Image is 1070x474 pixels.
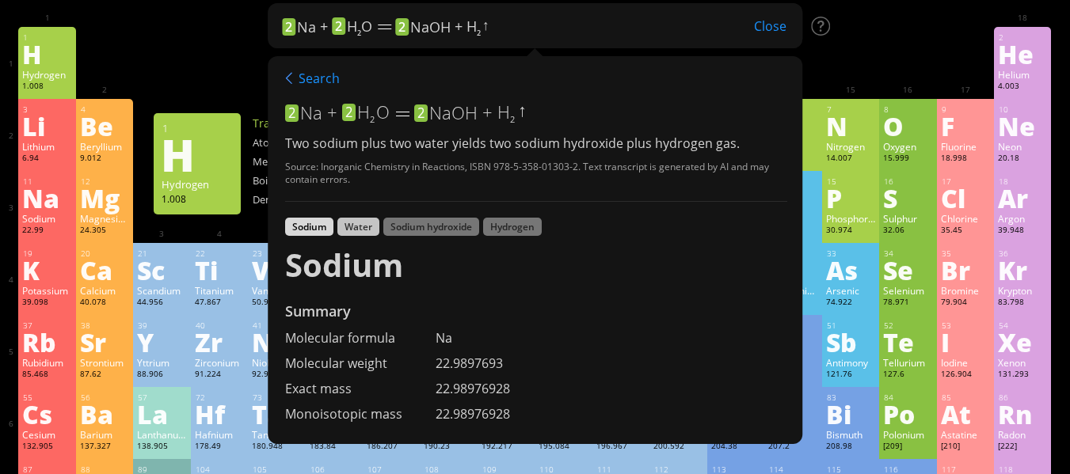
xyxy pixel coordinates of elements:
div: 73 [253,392,301,403]
div: 9 [942,104,990,115]
div: 52 [884,320,932,331]
div: V [252,257,301,283]
div: Search [285,68,340,89]
div: 183.84 [310,441,359,453]
sub: 2 [510,113,515,125]
div: 36 [999,248,1047,259]
span: H [466,17,481,36]
div: 196.967 [596,441,645,453]
div: Zirconium [195,356,244,369]
div: Rb [22,329,71,355]
div: Yttrium [137,356,186,369]
div: O [883,113,932,138]
span: Na [300,101,322,124]
div: Polonium [883,428,932,441]
div: Sodium [22,212,71,225]
div: Selenium [883,284,932,297]
div: 39.948 [998,225,1047,237]
div: Hafnium [195,428,244,441]
div: H [161,142,232,167]
div: 2 [999,32,1047,43]
div: 204.38 [711,441,760,453]
div: + + [282,15,489,38]
div: 1 [162,121,233,135]
div: 18.998 [941,153,990,165]
div: Mg [80,185,129,210]
div: Radon [998,428,1047,441]
div: Bromine [941,284,990,297]
div: 44.956 [137,297,186,309]
div: 10 [999,104,1047,115]
div: Sodium [285,218,333,236]
div: Calcium [80,284,129,297]
div: 208.98 [826,441,875,453]
div: 79.904 [941,297,990,309]
div: 1.008 [22,81,71,93]
div: 51 [827,320,875,331]
div: Transition Metal [253,116,411,131]
div: Helium [998,68,1047,81]
div: Te [883,329,932,355]
div: Oxygen [883,140,932,153]
div: Fluorine [941,140,990,153]
div: 22.9897693 [436,355,786,372]
span: H O [347,17,372,36]
div: 54 [999,320,1047,331]
div: Kr [998,257,1047,283]
div: 20.18 [998,153,1047,165]
div: Chlorine [941,212,990,225]
div: 91.224 [195,369,244,381]
div: Sodium hydroxide [383,218,479,236]
div: Exact mass [285,380,436,397]
div: 41 [253,320,301,331]
div: 32.06 [883,225,932,237]
div: Magnesium [80,212,129,225]
div: 195.084 [539,441,588,453]
div: 19 [23,248,71,259]
div: 92.906 [252,369,301,381]
div: 30.974 [826,225,875,237]
div: Scandium [137,284,186,297]
div: Krypton [998,284,1047,297]
div: Iodine [941,356,990,369]
div: 40.078 [80,297,129,309]
div: 74.922 [826,297,875,309]
div: Atomic weight [253,135,332,150]
div: Y [137,329,186,355]
div: 38 [81,320,129,331]
div: 1 [23,32,71,43]
div: 15 [827,176,875,187]
div: 35 [942,248,990,259]
div: 8 [884,104,932,115]
div: H [22,41,71,66]
div: Zr [195,329,244,355]
div: 3 [23,104,71,115]
mark: 2 [395,18,409,36]
div: 18 [999,176,1047,187]
div: 15.999 [883,153,932,165]
div: Arsenic [826,284,875,297]
div: Molecular weight [285,355,436,372]
div: Summary [285,301,787,329]
div: Bismuth [826,428,875,441]
div: Rubidium [22,356,71,369]
div: 4.003 [998,81,1047,93]
div: Hydrogen [162,177,233,191]
div: 22.98976928 [436,380,786,397]
div: 23 [253,248,301,259]
div: 24.305 [80,225,129,237]
div: Cs [22,401,71,427]
div: 207.2 [768,441,817,453]
div: Xe [998,329,1047,355]
div: 40 [196,320,244,331]
div: Xenon [998,356,1047,369]
sub: 2 [370,113,375,125]
div: 50.942 [252,297,301,309]
div: Density [253,192,332,207]
i: ↑ [481,15,489,36]
div: [209] [883,441,932,453]
div: Nitrogen [826,140,875,153]
div: 20 [81,248,129,259]
div: Nb [252,329,301,355]
div: Argon [998,212,1047,225]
